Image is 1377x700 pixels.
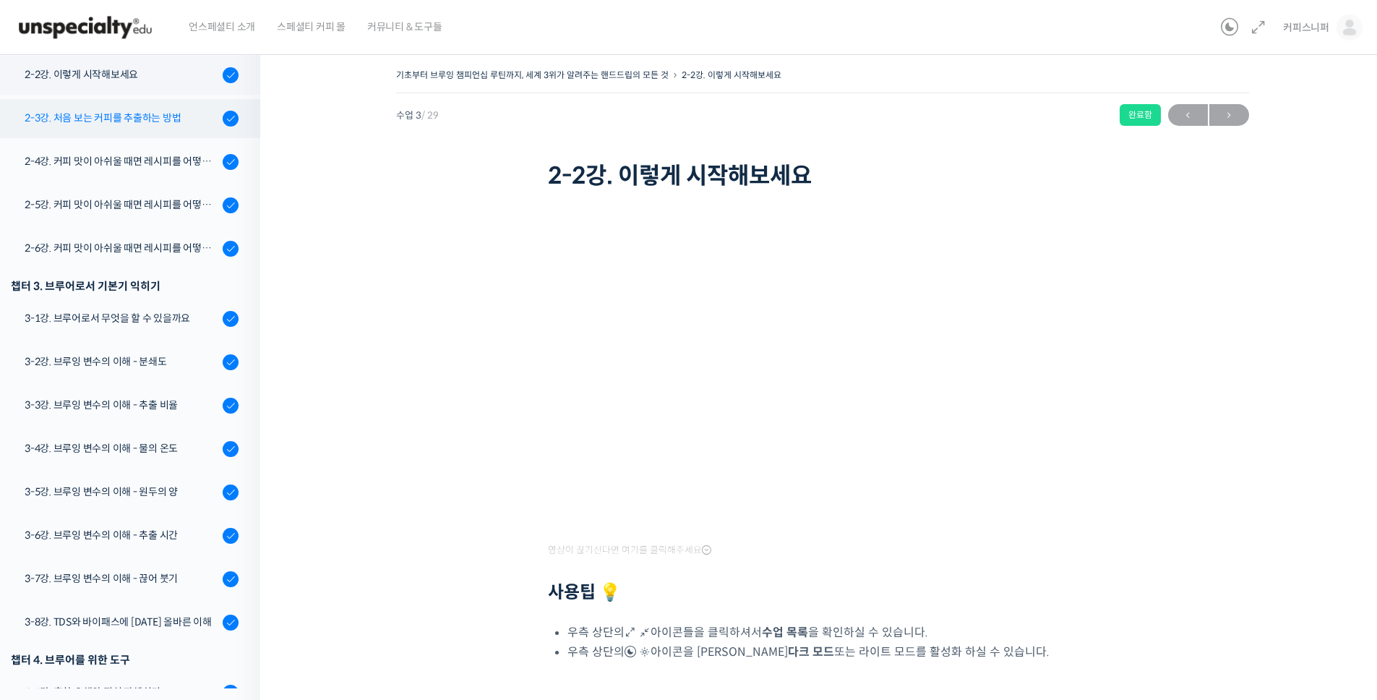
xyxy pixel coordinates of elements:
[548,545,711,556] span: 영상이 끊기신다면 여기를 클릭해주세요
[11,276,239,296] div: 챕터 3. 브루어로서 기본기 익히기
[25,527,218,543] div: 3-6강. 브루잉 변수의 이해 - 추출 시간
[567,642,1097,662] li: 우측 상단의 아이콘을 [PERSON_NAME] 또는 라이트 모드를 활성화 하실 수 있습니다.
[788,644,834,660] b: 다크 모드
[25,684,218,700] div: 4-1강. 흔한 오해와 진실 파헤치기
[25,484,218,500] div: 3-5강. 브루잉 변수의 이해 - 원두의 양
[25,240,218,256] div: 2-6강. 커피 맛이 아쉬울 때면 레시피를 어떻게 수정해 보면 좋을까요? (3)
[1209,106,1249,125] span: →
[25,67,218,82] div: 2-2강. 이렇게 시작해보세요
[1120,104,1161,126] div: 완료함
[25,310,218,326] div: 3-1강. 브루어로서 무엇을 할 수 있을까요
[25,614,218,630] div: 3-8강. TDS와 바이패스에 [DATE] 올바른 이해
[1283,21,1329,34] span: 커피스니퍼
[1168,106,1208,125] span: ←
[11,650,239,670] div: 챕터 4. 브루어를 위한 도구
[25,153,218,169] div: 2-4강. 커피 맛이 아쉬울 때면 레시피를 어떻게 수정해 보면 좋을까요? (1)
[25,110,218,126] div: 2-3강. 처음 보는 커피를 추출하는 방법
[25,397,218,413] div: 3-3강. 브루잉 변수의 이해 - 추출 비율
[223,480,241,492] span: 설정
[682,69,781,80] a: 2-2강. 이렇게 시작해보세요
[186,458,278,495] a: 설정
[396,111,439,120] span: 수업 3
[396,69,669,80] a: 기초부터 브루잉 챔피언십 루틴까지, 세계 3위가 알려주는 핸드드립의 모든 것
[567,623,1097,642] li: 우측 상단의 아이콘들을 클릭하셔서 을 확인하실 수 있습니다.
[95,458,186,495] a: 대화
[46,480,54,492] span: 홈
[421,109,439,121] span: / 29
[25,440,218,456] div: 3-4강. 브루잉 변수의 이해 - 물의 온도
[4,458,95,495] a: 홈
[548,581,621,603] strong: 사용팁 💡
[1209,104,1249,126] a: 다음→
[132,481,150,492] span: 대화
[25,571,218,586] div: 3-7강. 브루잉 변수의 이해 - 끊어 붓기
[25,354,218,370] div: 3-2강. 브루잉 변수의 이해 - 분쇄도
[762,625,808,640] b: 수업 목록
[548,162,1097,189] h1: 2-2강. 이렇게 시작해보세요
[1168,104,1208,126] a: ←이전
[25,197,218,213] div: 2-5강. 커피 맛이 아쉬울 때면 레시피를 어떻게 수정해 보면 좋을까요? (2)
